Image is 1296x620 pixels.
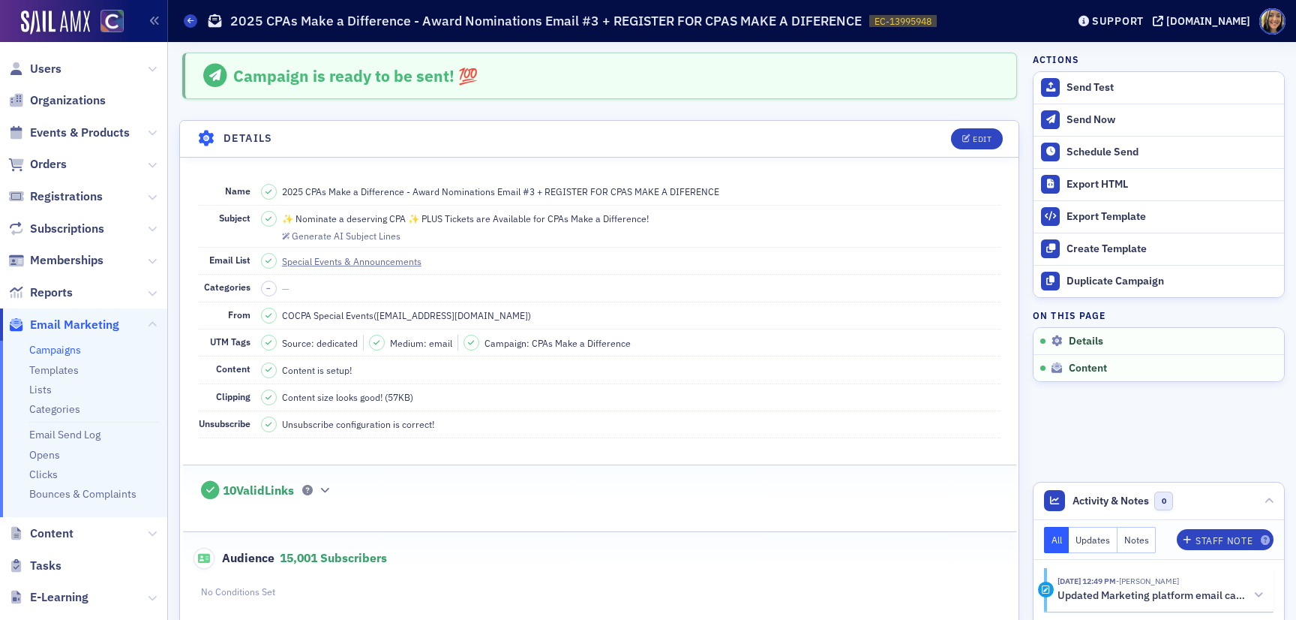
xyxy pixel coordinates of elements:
h4: On this page [1033,308,1285,322]
div: Send Test [1066,81,1276,95]
h1: 2025 CPAs Make a Difference - Award Nominations Email #3 + REGISTER FOR CPAS MAKE A DIFERENCE [230,12,862,30]
a: Tasks [8,558,61,574]
button: Send Now [1033,104,1284,136]
span: ✨ Nominate a deserving CPA ✨ PLUS Tickets are Available for CPAs Make a Difference! [282,212,649,225]
time: 8/12/2025 12:49 PM [1057,576,1116,586]
a: Orders [8,156,67,173]
span: 2025 CPAs Make a Difference - Award Nominations Email #3 + REGISTER FOR CPAS MAKE A DIFERENCE [282,185,719,198]
a: Email Marketing [8,317,119,333]
span: Content [216,363,250,375]
span: Lauren Standiford [1116,576,1179,586]
a: Templates [29,363,79,377]
span: E-Learning [30,589,88,606]
button: Notes [1117,527,1156,553]
div: Duplicate Campaign [1066,275,1276,288]
span: Profile [1259,8,1285,35]
span: From [228,308,250,321]
a: Registrations [8,188,103,205]
h4: Actions [1033,53,1079,66]
a: Content [8,525,73,542]
span: Categories [204,281,250,293]
span: Email List [209,254,250,266]
span: Content [1069,362,1107,375]
span: Unsubscribe configuration is correct! [282,417,434,431]
span: 15,001 Subscribers [280,550,387,565]
span: Audience [193,548,275,569]
div: Export HTML [1066,178,1276,191]
a: View Homepage [90,10,124,35]
div: Send Now [1066,113,1276,127]
button: Generate AI Subject Lines [282,228,400,242]
span: — [282,282,289,294]
span: Subscriptions [30,221,104,237]
span: Details [1069,335,1103,348]
div: Schedule Send [1066,146,1276,159]
a: Export HTML [1033,168,1284,200]
a: Create Template [1033,233,1284,265]
a: Users [8,61,61,77]
span: 10 Valid Links [223,483,294,498]
span: Content [30,525,73,542]
span: EC-13995948 [874,15,931,28]
a: Export Template [1033,200,1284,233]
span: Events & Products [30,125,130,141]
span: Reports [30,284,73,301]
button: [DOMAIN_NAME] [1153,16,1255,26]
span: Name [225,185,250,197]
span: 0 [1154,492,1173,510]
span: Medium: email [390,336,452,350]
span: Tasks [30,558,61,574]
a: Opens [29,448,60,462]
a: Bounces & Complaints [29,487,136,501]
a: Categories [29,402,80,416]
button: Staff Note [1177,529,1273,550]
div: Export Template [1066,210,1276,224]
img: SailAMX [100,10,124,33]
a: Lists [29,383,52,396]
span: Users [30,61,61,77]
span: Clipping [216,390,250,402]
span: – [266,283,271,293]
span: Source: dedicated [282,336,358,350]
a: Campaigns [29,343,81,357]
a: Events & Products [8,125,130,141]
div: Staff Note [1195,537,1252,545]
a: Email Send Log [29,428,100,441]
span: Unsubscribe [199,417,250,429]
div: [DOMAIN_NAME] [1166,14,1250,28]
a: Clicks [29,468,58,481]
a: Subscriptions [8,221,104,237]
a: Reports [8,284,73,301]
h5: Updated Marketing platform email campaign: 2025 CPAs Make a Difference - Award Nominations Email ... [1057,589,1249,603]
span: Organizations [30,92,106,109]
img: SailAMX [21,11,90,35]
span: Orders [30,156,67,173]
a: Organizations [8,92,106,109]
div: Support [1092,14,1144,28]
span: Registrations [30,188,103,205]
button: Send Test [1033,72,1284,104]
div: Edit [973,135,991,143]
span: Activity & Notes [1072,493,1149,509]
span: Campaign is ready to be sent! 💯 [233,65,478,86]
div: Generate AI Subject Lines [292,232,400,240]
span: Content is setup! [282,363,352,377]
button: All [1044,527,1069,553]
span: Content size looks good! (57KB) [282,390,413,404]
button: Updated Marketing platform email campaign: 2025 CPAs Make a Difference - Award Nominations Email ... [1057,588,1263,603]
span: UTM Tags [210,336,250,348]
a: E-Learning [8,589,88,606]
span: Campaign: CPAs Make a Difference [484,336,631,350]
span: Memberships [30,252,103,269]
h4: Details [223,131,273,146]
button: Edit [951,128,1003,149]
button: Updates [1069,527,1117,553]
button: Schedule Send [1033,136,1284,168]
span: Email Marketing [30,317,119,333]
a: Memberships [8,252,103,269]
button: Duplicate Campaign [1033,265,1284,297]
div: Activity [1038,582,1054,597]
div: Create Template [1066,242,1276,256]
span: Subject [219,212,250,224]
